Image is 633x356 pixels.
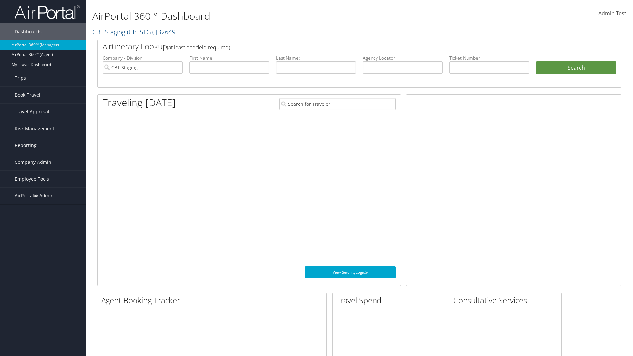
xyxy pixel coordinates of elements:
h2: Consultative Services [453,295,561,306]
span: AirPortal® Admin [15,188,54,204]
a: CBT Staging [92,27,178,36]
span: , [ 32649 ] [153,27,178,36]
h2: Agent Booking Tracker [101,295,326,306]
span: Dashboards [15,23,42,40]
span: Company Admin [15,154,51,170]
label: First Name: [189,55,269,61]
h1: AirPortal 360™ Dashboard [92,9,448,23]
span: Employee Tools [15,171,49,187]
span: Trips [15,70,26,86]
span: Admin Test [598,10,626,17]
h2: Airtinerary Lookup [103,41,573,52]
span: Risk Management [15,120,54,137]
span: Reporting [15,137,37,154]
label: Ticket Number: [449,55,529,61]
label: Last Name: [276,55,356,61]
a: View SecurityLogic® [305,266,396,278]
a: Admin Test [598,3,626,24]
span: ( CBTSTG ) [127,27,153,36]
label: Company - Division: [103,55,183,61]
input: Search for Traveler [279,98,396,110]
label: Agency Locator: [363,55,443,61]
img: airportal-logo.png [15,4,80,20]
span: Book Travel [15,87,40,103]
h1: Traveling [DATE] [103,96,176,109]
button: Search [536,61,616,74]
h2: Travel Spend [336,295,444,306]
span: (at least one field required) [167,44,230,51]
span: Travel Approval [15,104,49,120]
